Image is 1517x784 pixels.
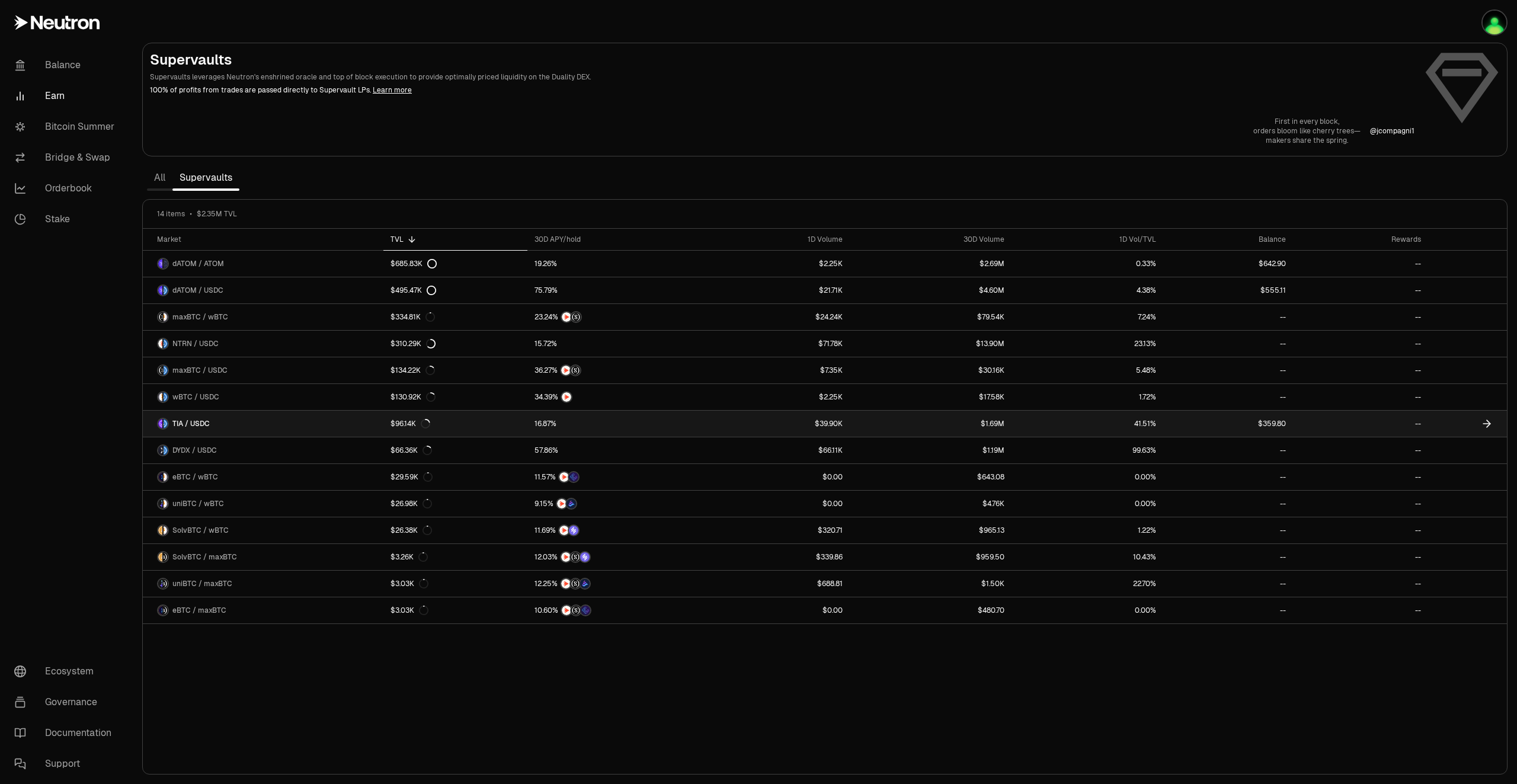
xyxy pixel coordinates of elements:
button: NTRNSolv Points [535,524,695,536]
a: $96.14K [383,411,527,437]
div: $310.29K [391,339,436,348]
img: wBTC Logo [158,392,162,402]
a: 0.00% [1012,597,1164,623]
img: Bedrock Diamonds [580,579,590,588]
a: $2.25K [702,251,849,277]
span: SolvBTC / wBTC [172,526,229,535]
a: -- [1163,331,1293,357]
img: ATOM Logo [164,259,168,268]
a: Bridge & Swap [5,142,128,173]
span: SolvBTC / maxBTC [172,552,237,562]
a: $0.00 [702,597,849,623]
button: NTRNStructured Points [535,364,695,376]
img: DYDX Logo [158,446,162,455]
a: Ecosystem [5,656,128,687]
div: $334.81K [391,312,435,322]
span: maxBTC / USDC [172,366,228,375]
span: dATOM / ATOM [172,259,224,268]
div: $3.03K [391,579,428,588]
img: NTRN [562,392,571,402]
a: -- [1293,357,1428,383]
a: uniBTC LogowBTC LogouniBTC / wBTC [143,491,383,517]
h2: Supervaults [150,50,1414,69]
button: NTRNEtherFi Points [535,471,695,483]
a: $0.00 [702,491,849,517]
a: $26.38K [383,517,527,543]
a: $642.90 [1163,251,1293,277]
span: eBTC / maxBTC [172,606,226,615]
a: $130.92K [383,384,527,410]
a: 4.38% [1012,277,1164,303]
a: TIA LogoUSDC LogoTIA / USDC [143,411,383,437]
a: NTRNEtherFi Points [527,464,702,490]
a: Supervaults [172,166,239,190]
a: $3.03K [383,571,527,597]
div: $96.14K [391,419,430,428]
a: $66.11K [702,437,849,463]
div: Rewards [1300,235,1421,244]
p: 100% of profits from trades are passed directly to Supervault LPs. [150,85,1414,95]
a: -- [1293,517,1428,543]
a: NTRNStructured PointsBedrock Diamonds [527,571,702,597]
a: $334.81K [383,304,527,330]
a: $2.69M [850,251,1012,277]
a: $310.29K [383,331,527,357]
img: TIA Logo [158,419,162,428]
img: uniBTC Logo [158,579,162,588]
a: -- [1163,517,1293,543]
a: -- [1293,437,1428,463]
img: USDC Logo [164,366,168,375]
a: wBTC LogoUSDC LogowBTC / USDC [143,384,383,410]
img: Bedrock Diamonds [567,499,576,508]
a: All [147,166,172,190]
a: 1.22% [1012,517,1164,543]
img: SolvBTC Logo [158,526,162,535]
span: DYDX / USDC [172,446,217,455]
a: $339.86 [702,544,849,570]
a: $685.83K [383,251,527,277]
a: $320.71 [702,517,849,543]
a: Balance [5,50,128,81]
a: 23.13% [1012,331,1164,357]
button: NTRNBedrock Diamonds [535,498,695,510]
a: 41.51% [1012,411,1164,437]
span: TIA / USDC [172,419,210,428]
a: $555.11 [1163,277,1293,303]
div: TVL [391,235,520,244]
img: maxBTC Logo [158,312,162,322]
a: Orderbook [5,173,128,204]
a: $7.35K [702,357,849,383]
a: 10.43% [1012,544,1164,570]
a: dATOM LogoUSDC LogodATOM / USDC [143,277,383,303]
a: NTRNBedrock Diamonds [527,491,702,517]
img: USDC Logo [164,446,168,455]
a: $24.24K [702,304,849,330]
img: NTRN [559,526,569,535]
img: USDC Logo [164,419,168,428]
a: $1.69M [850,411,1012,437]
a: $71.78K [702,331,849,357]
a: $1.19M [850,437,1012,463]
a: -- [1293,251,1428,277]
button: NTRNStructured PointsBedrock Diamonds [535,578,695,590]
a: Bitcoin Summer [5,111,128,142]
a: NTRNStructured Points [527,357,702,383]
a: 0.00% [1012,491,1164,517]
a: -- [1163,544,1293,570]
a: $26.98K [383,491,527,517]
a: -- [1293,331,1428,357]
a: $66.36K [383,437,527,463]
a: Documentation [5,718,128,748]
a: maxBTC LogoUSDC LogomaxBTC / USDC [143,357,383,383]
a: First in every block,orders bloom like cherry trees—makers share the spring. [1253,117,1361,145]
button: NTRNStructured Points [535,311,695,323]
a: NTRNSolv Points [527,517,702,543]
a: -- [1293,597,1428,623]
div: $26.98K [391,499,432,508]
a: $1.50K [850,571,1012,597]
img: USDC Logo [164,339,168,348]
a: eBTC LogomaxBTC LogoeBTC / maxBTC [143,597,383,623]
a: $480.70 [850,597,1012,623]
a: eBTC LogowBTC LogoeBTC / wBTC [143,464,383,490]
img: maxBTC Logo [158,366,162,375]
